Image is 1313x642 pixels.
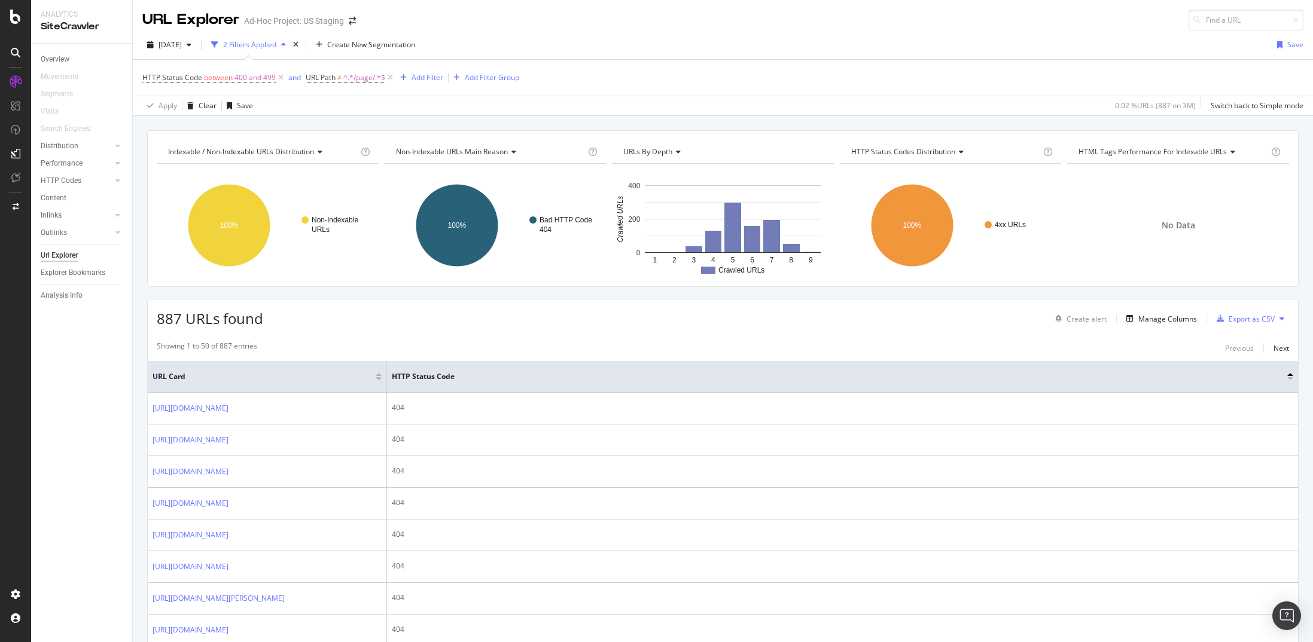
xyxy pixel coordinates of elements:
[392,529,1293,540] div: 404
[636,249,641,257] text: 0
[41,53,124,66] a: Overview
[840,173,1060,277] svg: A chart.
[41,20,123,33] div: SiteCrawler
[312,225,330,234] text: URLs
[41,192,124,204] a: Content
[394,142,586,161] h4: Non-Indexable URLs Main Reason
[142,10,239,30] div: URL Explorer
[628,182,640,190] text: 400
[41,227,112,239] a: Outlinks
[306,72,336,82] span: URL Path
[1229,314,1275,324] div: Export as CSV
[41,227,67,239] div: Outlinks
[311,35,420,54] button: Create New Segmentation
[1115,100,1196,111] div: 0.02 % URLs ( 887 on 3M )
[41,140,78,152] div: Distribution
[392,497,1293,508] div: 404
[1079,146,1227,157] span: HTML Tags Performance for Indexable URLs
[41,175,112,187] a: HTTP Codes
[41,123,102,135] a: Search Engines
[711,256,715,264] text: 4
[244,15,344,27] div: Ad-Hoc Project: US Staging
[153,466,229,478] a: [URL][DOMAIN_NAME]
[392,402,1293,413] div: 404
[41,209,112,222] a: Inlinks
[41,71,90,83] a: Movements
[153,434,229,446] a: [URL][DOMAIN_NAME]
[392,624,1293,635] div: 404
[1287,39,1303,50] div: Save
[851,146,955,157] span: HTTP Status Codes Distribution
[1162,219,1195,231] span: No Data
[1138,314,1197,324] div: Manage Columns
[206,35,291,54] button: 2 Filters Applied
[168,146,314,157] span: Indexable / Non-Indexable URLs distribution
[343,69,385,86] span: ^.*/page/.*$
[153,402,229,414] a: [URL][DOMAIN_NAME]
[1225,341,1254,355] button: Previous
[288,72,301,83] button: and
[1076,142,1269,161] h4: HTML Tags Performance for Indexable URLs
[447,221,466,230] text: 100%
[1067,314,1107,324] div: Create alert
[337,72,342,82] span: ≠
[623,146,672,157] span: URLs by Depth
[41,289,124,302] a: Analysis Info
[41,157,83,170] div: Performance
[153,371,373,382] span: URL Card
[392,592,1293,603] div: 404
[1050,309,1107,328] button: Create alert
[1225,343,1254,353] div: Previous
[731,256,735,264] text: 5
[153,624,229,636] a: [URL][DOMAIN_NAME]
[396,146,508,157] span: Non-Indexable URLs Main Reason
[153,497,229,509] a: [URL][DOMAIN_NAME]
[540,216,592,224] text: Bad HTTP Code
[166,142,358,161] h4: Indexable / Non-Indexable URLs Distribution
[41,175,81,187] div: HTTP Codes
[182,96,217,115] button: Clear
[41,157,112,170] a: Performance
[849,142,1041,161] h4: HTTP Status Codes Distribution
[1272,601,1301,630] div: Open Intercom Messenger
[237,100,253,111] div: Save
[157,308,263,328] span: 887 URLs found
[392,371,1269,382] span: HTTP Status Code
[142,96,177,115] button: Apply
[222,96,253,115] button: Save
[223,39,276,50] div: 2 Filters Applied
[41,267,105,279] div: Explorer Bookmarks
[159,39,182,50] span: 2025 Sep. 29th
[142,35,196,54] button: [DATE]
[621,142,823,161] h4: URLs by Depth
[153,529,229,541] a: [URL][DOMAIN_NAME]
[692,256,696,264] text: 3
[612,173,832,277] svg: A chart.
[157,173,377,277] svg: A chart.
[392,434,1293,445] div: 404
[392,466,1293,476] div: 404
[41,105,59,118] div: Visits
[41,105,71,118] a: Visits
[153,561,229,573] a: [URL][DOMAIN_NAME]
[159,100,177,111] div: Apply
[41,192,66,204] div: Content
[540,225,552,234] text: 404
[412,72,443,82] div: Add Filter
[770,256,774,264] text: 7
[142,72,202,82] span: HTTP Status Code
[204,72,233,82] span: between
[220,221,239,230] text: 100%
[1274,341,1289,355] button: Next
[465,72,519,82] div: Add Filter Group
[41,71,78,83] div: Movements
[449,71,519,85] button: Add Filter Group
[41,10,123,20] div: Analytics
[349,17,356,25] div: arrow-right-arrow-left
[1272,35,1303,54] button: Save
[616,196,624,242] text: Crawled URLs
[41,123,90,135] div: Search Engines
[327,39,415,50] span: Create New Segmentation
